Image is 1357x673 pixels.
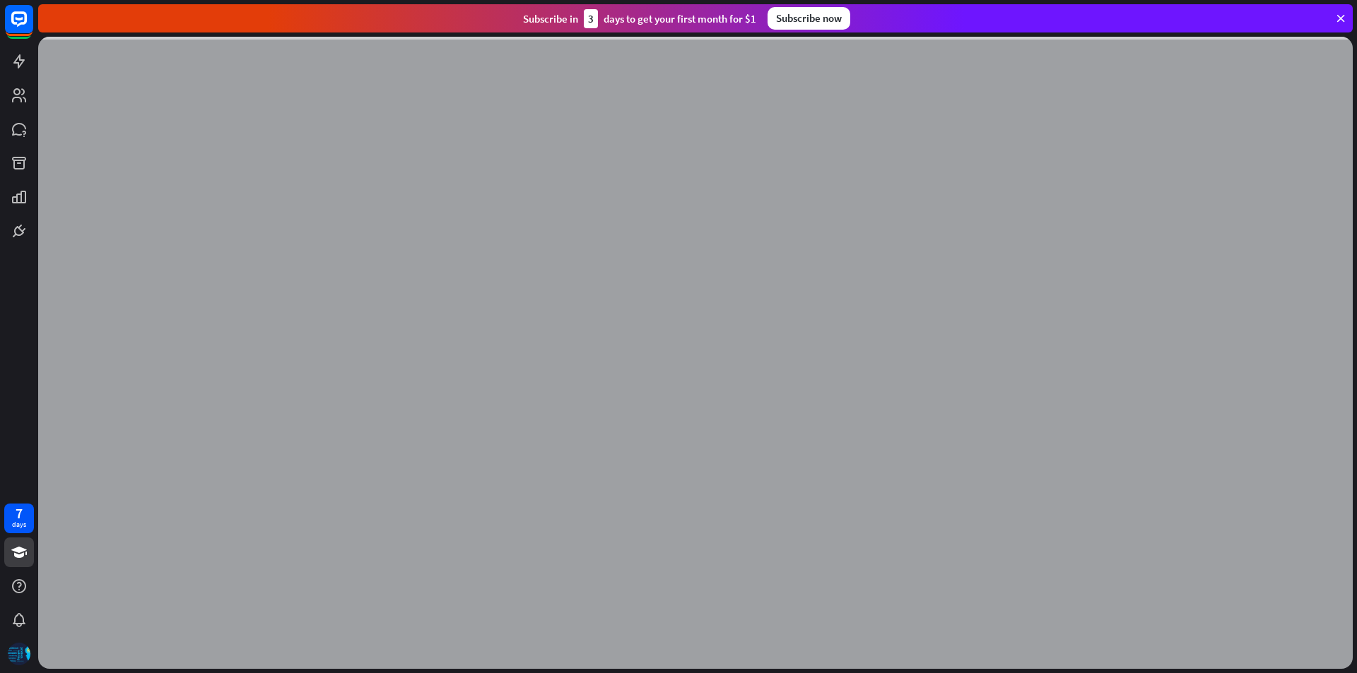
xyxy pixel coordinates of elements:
[584,9,598,28] div: 3
[12,520,26,530] div: days
[16,507,23,520] div: 7
[4,504,34,533] a: 7 days
[523,9,756,28] div: Subscribe in days to get your first month for $1
[768,7,850,30] div: Subscribe now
